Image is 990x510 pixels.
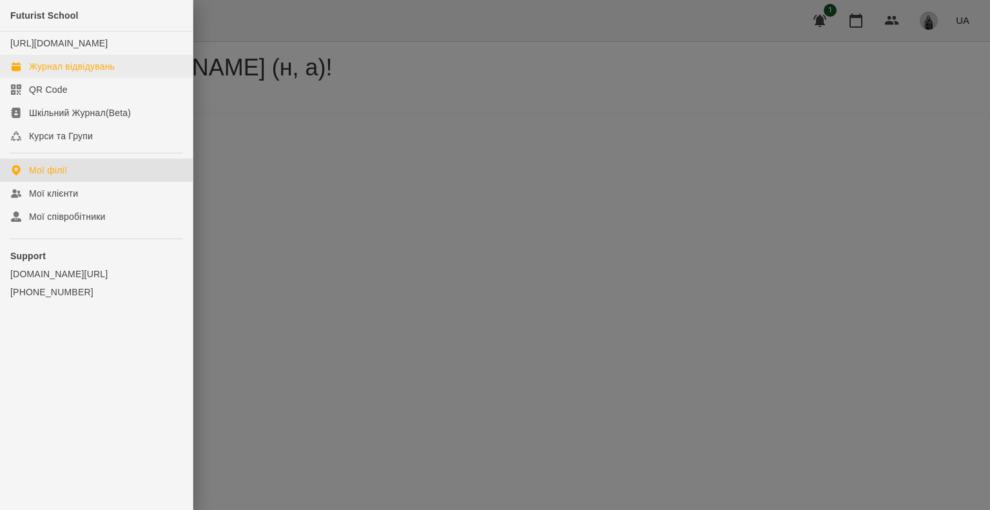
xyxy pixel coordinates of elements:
div: Мої філії [29,164,67,177]
span: Futurist School [10,10,79,21]
div: Шкільний Журнал(Beta) [29,106,131,119]
p: Support [10,250,182,262]
div: Мої співробітники [29,210,106,223]
div: Журнал відвідувань [29,60,115,73]
div: Курси та Групи [29,130,93,142]
div: QR Code [29,83,68,96]
a: [URL][DOMAIN_NAME] [10,38,108,48]
div: Мої клієнти [29,187,78,200]
a: [DOMAIN_NAME][URL] [10,268,182,280]
a: [PHONE_NUMBER] [10,286,182,299]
